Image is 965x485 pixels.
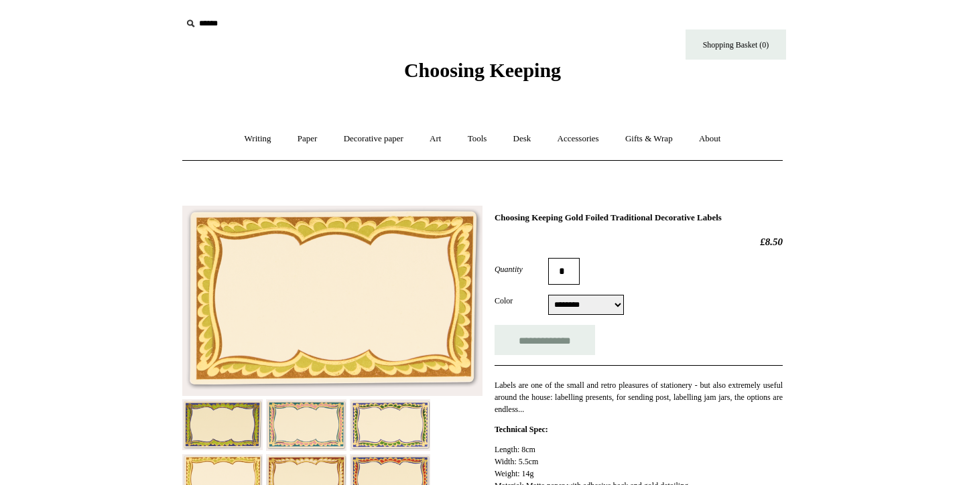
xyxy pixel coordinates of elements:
[404,70,561,79] a: Choosing Keeping
[350,399,430,450] img: Choosing Keeping Gold Foiled Traditional Decorative Labels
[404,59,561,81] span: Choosing Keeping
[417,121,453,157] a: Art
[495,212,783,223] h1: Choosing Keeping Gold Foiled Traditional Decorative Labels
[687,121,733,157] a: About
[686,29,786,60] a: Shopping Basket (0)
[266,399,346,450] img: Choosing Keeping Gold Foiled Traditional Decorative Labels
[495,263,548,275] label: Quantity
[495,379,783,415] p: Labels are one of the small and retro pleasures of stationery - but also extremely useful around ...
[182,399,263,450] img: Choosing Keeping Gold Foiled Traditional Decorative Labels
[613,121,685,157] a: Gifts & Wrap
[545,121,611,157] a: Accessories
[495,236,783,248] h2: £8.50
[285,121,330,157] a: Paper
[182,206,482,397] img: Choosing Keeping Gold Foiled Traditional Decorative Labels
[332,121,415,157] a: Decorative paper
[495,295,548,307] label: Color
[495,425,548,434] strong: Technical Spec:
[456,121,499,157] a: Tools
[501,121,543,157] a: Desk
[233,121,283,157] a: Writing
